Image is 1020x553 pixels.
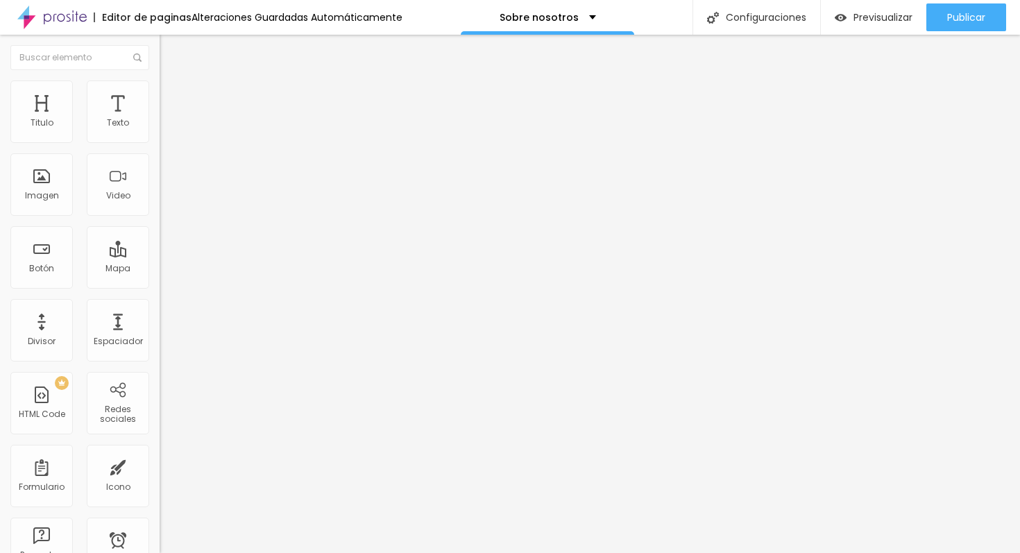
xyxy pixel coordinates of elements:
[19,482,65,492] div: Formulario
[107,118,129,128] div: Texto
[835,12,847,24] img: view-1.svg
[106,191,130,201] div: Video
[192,12,402,22] div: Alteraciones Guardadas Automáticamente
[28,337,56,346] div: Divisor
[500,12,579,22] p: Sobre nosotros
[707,12,719,24] img: Icone
[947,12,985,23] span: Publicar
[105,264,130,273] div: Mapa
[90,405,145,425] div: Redes sociales
[133,53,142,62] img: Icone
[106,482,130,492] div: Icono
[853,12,912,23] span: Previsualizar
[160,35,1020,553] iframe: Editor
[94,337,143,346] div: Espaciador
[29,264,54,273] div: Botón
[821,3,926,31] button: Previsualizar
[926,3,1006,31] button: Publicar
[25,191,59,201] div: Imagen
[10,45,149,70] input: Buscar elemento
[94,12,192,22] div: Editor de paginas
[19,409,65,419] div: HTML Code
[31,118,53,128] div: Titulo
